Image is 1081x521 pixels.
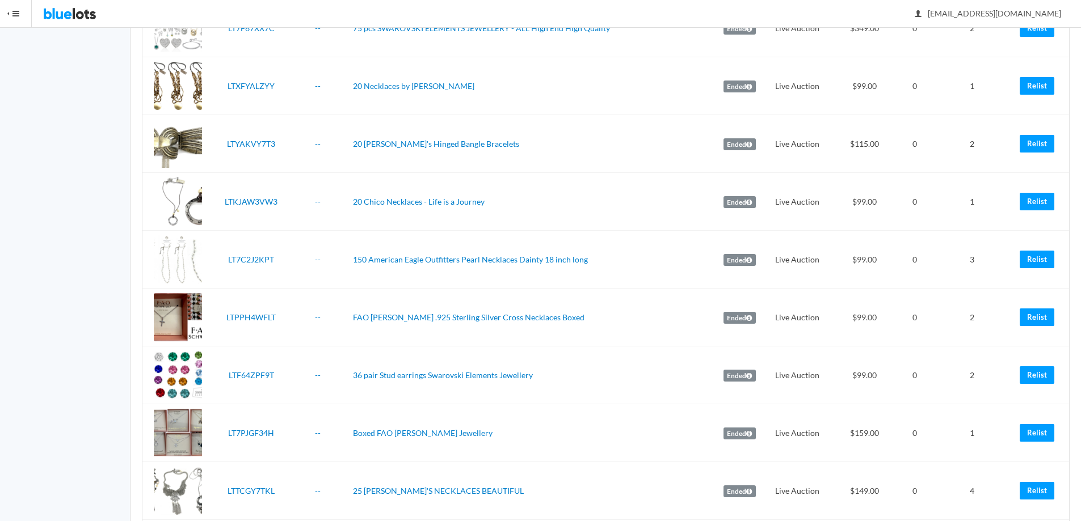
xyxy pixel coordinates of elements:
[763,57,832,115] td: Live Auction
[763,462,832,520] td: Live Auction
[915,9,1061,18] span: [EMAIL_ADDRESS][DOMAIN_NAME]
[897,173,932,231] td: 0
[724,427,756,440] label: Ended
[832,346,897,404] td: $99.00
[932,57,1011,115] td: 1
[315,197,321,206] a: --
[353,312,584,322] a: FAO [PERSON_NAME] .925 Sterling Silver Cross Necklaces Boxed
[353,23,610,33] a: 75 pcs SWAROVSKI ELEMENTS JEWELLERY - ALL High End High Quality
[353,197,485,206] a: 20 Chico Necklaces - Life is a Journey
[832,462,897,520] td: $149.00
[228,255,274,264] a: LT7C2J2KPT
[1020,366,1054,384] a: Relist
[763,289,832,346] td: Live Auction
[229,370,274,380] a: LTF64ZPF9T
[225,197,277,206] a: LTKJAW3VW3
[724,254,756,266] label: Ended
[932,346,1011,404] td: 2
[228,486,275,495] a: LTTCGY7TKL
[763,173,832,231] td: Live Auction
[1020,424,1054,442] a: Relist
[724,81,756,93] label: Ended
[832,231,897,289] td: $99.00
[724,138,756,151] label: Ended
[932,173,1011,231] td: 1
[897,289,932,346] td: 0
[353,370,533,380] a: 36 pair Stud earrings Swarovski Elements Jewellery
[315,255,321,264] a: --
[724,23,756,35] label: Ended
[1020,19,1054,37] a: Relist
[353,428,493,438] a: Boxed FAO [PERSON_NAME] Jewellery
[932,462,1011,520] td: 4
[226,312,276,322] a: LTPPH4WFLT
[1020,135,1054,153] a: Relist
[228,81,275,91] a: LTXFYALZYY
[315,486,321,495] a: --
[315,139,321,149] a: --
[763,231,832,289] td: Live Auction
[1020,193,1054,210] a: Relist
[315,23,321,33] a: --
[763,404,832,462] td: Live Auction
[932,115,1011,173] td: 2
[724,196,756,209] label: Ended
[724,485,756,498] label: Ended
[932,289,1011,346] td: 2
[315,370,321,380] a: --
[932,231,1011,289] td: 3
[353,486,524,495] a: 25 [PERSON_NAME]'S NECKLACES BEAUTIFUL
[228,23,275,33] a: LT7F67XX7C
[932,404,1011,462] td: 1
[315,428,321,438] a: --
[353,81,474,91] a: 20 Necklaces by [PERSON_NAME]
[832,289,897,346] td: $99.00
[1020,77,1054,95] a: Relist
[832,115,897,173] td: $115.00
[832,173,897,231] td: $99.00
[897,462,932,520] td: 0
[897,346,932,404] td: 0
[763,346,832,404] td: Live Auction
[897,231,932,289] td: 0
[724,370,756,382] label: Ended
[724,312,756,324] label: Ended
[353,255,588,264] a: 150 American Eagle Outfitters Pearl Necklaces Dainty 18 inch long
[1020,251,1054,268] a: Relist
[832,57,897,115] td: $99.00
[227,139,275,149] a: LTYAKVY7T3
[912,9,924,20] ion-icon: person
[1020,482,1054,499] a: Relist
[897,115,932,173] td: 0
[897,57,932,115] td: 0
[897,404,932,462] td: 0
[315,81,321,91] a: --
[832,404,897,462] td: $159.00
[353,139,519,149] a: 20 [PERSON_NAME]'s Hinged Bangle Bracelets
[228,428,274,438] a: LT7PJGF34H
[315,312,321,322] a: --
[1020,308,1054,326] a: Relist
[763,115,832,173] td: Live Auction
